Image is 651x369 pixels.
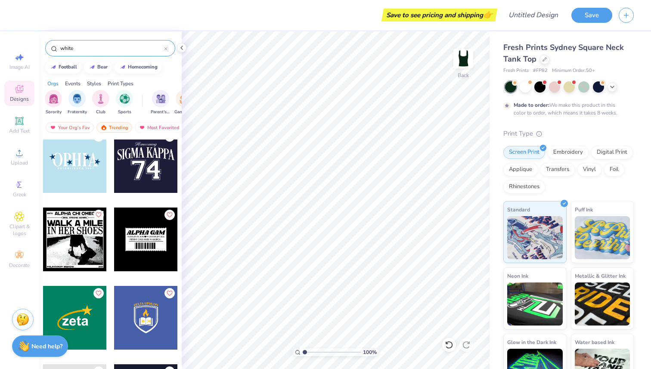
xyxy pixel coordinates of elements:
[92,90,109,115] button: filter button
[533,67,548,74] span: # FP82
[502,6,565,24] input: Untitled Design
[384,9,495,22] div: Save to see pricing and shipping
[575,338,614,347] span: Water based Ink
[13,191,26,198] span: Greek
[72,94,82,104] img: Fraternity Image
[455,50,472,67] img: Back
[45,90,62,115] div: filter for Sorority
[174,90,194,115] button: filter button
[68,90,87,115] button: filter button
[503,146,545,159] div: Screen Print
[540,163,575,176] div: Transfers
[507,282,563,326] img: Neon Ink
[151,109,170,115] span: Parent's Weekend
[604,163,624,176] div: Foil
[174,109,194,115] span: Game Day
[100,124,107,130] img: trending.gif
[120,94,130,104] img: Sports Image
[483,9,493,20] span: 👉
[363,348,377,356] span: 100 %
[164,210,175,220] button: Like
[89,65,96,70] img: trend_line.gif
[9,262,30,269] span: Decorate
[96,109,105,115] span: Club
[119,65,126,70] img: trend_line.gif
[10,96,29,102] span: Designs
[151,90,170,115] button: filter button
[135,122,183,133] div: Most Favorited
[68,90,87,115] div: filter for Fraternity
[115,61,161,74] button: homecoming
[503,180,545,193] div: Rhinestones
[507,205,530,214] span: Standard
[507,271,528,280] span: Neon Ink
[4,223,34,237] span: Clipart & logos
[503,67,529,74] span: Fresh Prints
[503,129,634,139] div: Print Type
[93,288,104,298] button: Like
[47,80,59,87] div: Orgs
[93,210,104,220] button: Like
[45,61,81,74] button: football
[575,216,630,259] img: Puff Ink
[139,124,146,130] img: most_fav.gif
[84,61,112,74] button: bear
[31,342,62,350] strong: Need help?
[11,159,28,166] span: Upload
[180,94,189,104] img: Game Day Image
[92,90,109,115] div: filter for Club
[49,94,59,104] img: Sorority Image
[514,101,620,117] div: We make this product in this color to order, which means it takes 8 weeks.
[59,65,77,69] div: football
[503,163,538,176] div: Applique
[97,65,108,69] div: bear
[96,94,105,104] img: Club Image
[118,109,131,115] span: Sports
[46,122,94,133] div: Your Org's Fav
[507,338,556,347] span: Glow in the Dark Ink
[128,65,158,69] div: homecoming
[458,71,469,79] div: Back
[575,271,626,280] span: Metallic & Glitter Ink
[108,80,133,87] div: Print Types
[9,64,30,71] span: Image AI
[577,163,601,176] div: Vinyl
[548,146,589,159] div: Embroidery
[46,109,62,115] span: Sorority
[151,90,170,115] div: filter for Parent's Weekend
[9,127,30,134] span: Add Text
[575,282,630,326] img: Metallic & Glitter Ink
[50,124,56,130] img: most_fav.gif
[65,80,81,87] div: Events
[591,146,633,159] div: Digital Print
[507,216,563,259] img: Standard
[59,44,164,53] input: Try "Alpha"
[174,90,194,115] div: filter for Game Day
[87,80,101,87] div: Styles
[164,288,175,298] button: Like
[45,90,62,115] button: filter button
[571,8,612,23] button: Save
[68,109,87,115] span: Fraternity
[514,102,549,109] strong: Made to order:
[156,94,166,104] img: Parent's Weekend Image
[116,90,133,115] button: filter button
[552,67,595,74] span: Minimum Order: 50 +
[575,205,593,214] span: Puff Ink
[96,122,132,133] div: Trending
[50,65,57,70] img: trend_line.gif
[503,42,624,64] span: Fresh Prints Sydney Square Neck Tank Top
[116,90,133,115] div: filter for Sports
